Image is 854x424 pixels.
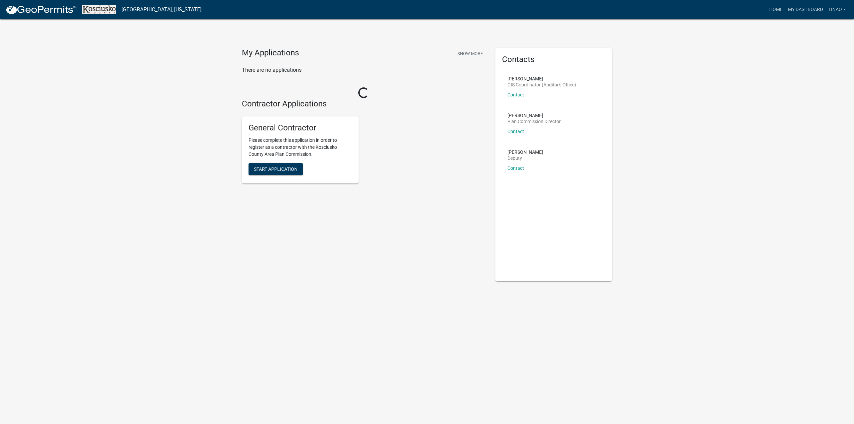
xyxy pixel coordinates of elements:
[507,129,524,134] a: Contact
[249,137,352,158] p: Please complete this application in order to register as a contractor with the Kosciusko County A...
[249,163,303,175] button: Start Application
[826,3,849,16] a: TinaO
[507,156,543,160] p: Deputy
[242,48,299,58] h4: My Applications
[507,165,524,171] a: Contact
[507,82,576,87] p: GIS Coordinator (Auditor's Office)
[242,99,485,109] h4: Contractor Applications
[82,5,116,14] img: Kosciusko County, Indiana
[242,66,485,74] p: There are no applications
[507,119,561,124] p: Plan Commission Director
[507,76,576,81] p: [PERSON_NAME]
[502,55,605,64] h5: Contacts
[242,99,485,189] wm-workflow-list-section: Contractor Applications
[121,4,201,15] a: [GEOGRAPHIC_DATA], [US_STATE]
[254,166,298,172] span: Start Application
[507,113,561,118] p: [PERSON_NAME]
[785,3,826,16] a: My Dashboard
[507,150,543,154] p: [PERSON_NAME]
[455,48,485,59] button: Show More
[507,92,524,97] a: Contact
[767,3,785,16] a: Home
[249,123,352,133] h5: General Contractor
